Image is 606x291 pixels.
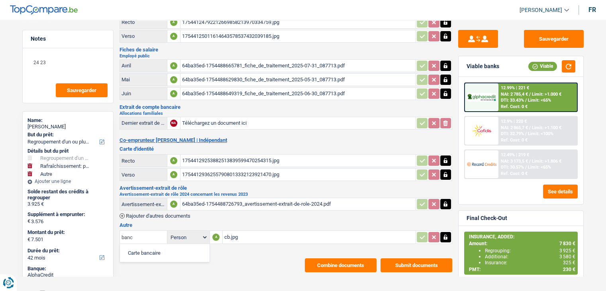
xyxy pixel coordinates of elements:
img: AlphaCredit [467,93,496,102]
h3: Autre [120,222,452,228]
div: 12.9% | 220 € [501,119,527,124]
div: A [170,33,177,40]
div: 3.925 € [27,201,108,207]
label: Supplément à emprunter: [27,211,107,218]
span: 230 € [563,267,575,272]
h3: Fiches de salaire [120,47,452,52]
span: / [529,92,531,97]
div: Dernier extrait de compte pour vos allocations familiales [122,120,165,126]
img: TopCompare Logo [10,5,78,15]
div: Viable banks [467,63,499,70]
div: A [170,62,177,69]
div: Recto [122,158,165,164]
div: Name: [27,117,108,124]
div: A [212,234,220,241]
span: Rajouter d'autres documents [126,213,190,218]
div: Ajouter une ligne [27,179,108,184]
h3: Avertissement-extrait de rôle [120,185,452,191]
span: € [27,218,30,224]
div: Verso [122,172,165,178]
span: Limit: >1.806 € [532,159,561,164]
div: Détails but du prêt [27,148,108,154]
div: 64ba35ed-1754488649319_fiche_de_traitement_2025-06-30_087713.pdf [182,88,414,100]
div: Juin [122,90,165,96]
div: Ref. Cost: 0 € [501,138,528,143]
div: 12.49% | 219 € [501,152,529,157]
a: [PERSON_NAME] [513,4,569,17]
button: See details [543,185,578,199]
div: Ref. Cost: 0 € [501,104,528,109]
div: Recto [122,19,165,25]
h3: Extrait de compte bancaire [120,104,452,110]
div: Banque: [27,265,108,272]
div: 17544129253882513839599470254315.jpg [182,155,414,167]
span: Sauvegarder [67,88,96,93]
span: 7 830 € [559,241,575,246]
span: NAI: 3 173,5 € [501,159,528,164]
h5: Notes [31,35,105,42]
span: Limit: >1.000 € [532,92,561,97]
span: / [529,159,531,164]
div: A [170,157,177,164]
span: / [525,165,527,170]
span: Limit: >1.100 € [532,125,561,130]
div: Final Check-Out [467,215,507,222]
div: 64ba35ed-1754488629830_fiche_de_traitement_2025-05-31_087713.pdf [182,74,414,86]
div: Avril [122,63,165,69]
span: 3 580 € [559,254,575,260]
button: Combine documents [305,258,377,272]
div: A [170,90,177,97]
div: INSURANCE, ADDED: [469,234,575,240]
div: Viable [528,62,557,71]
div: [PERSON_NAME] [27,124,108,130]
h2: Co-emprunteur [PERSON_NAME] | Indépendant [120,137,452,144]
div: A [170,201,177,208]
label: Durée du prêt: [27,248,107,254]
div: Verso [122,33,165,39]
div: NA [170,120,177,127]
img: Record Credits [467,157,496,171]
div: PMT: [469,267,575,272]
div: A [170,171,177,178]
span: NAI: 2 865,7 € [501,125,528,130]
div: 64ba35ed-1754488726793_avertissement-extrait-de-role-2024.pdf [182,198,414,210]
label: Montant du prêt: [27,229,107,236]
div: Ref. Cost: 0 € [501,171,528,176]
span: [PERSON_NAME] [520,7,562,14]
button: Sauvegarder [56,83,108,97]
span: 325 € [563,260,575,265]
label: But du prêt: [27,132,107,138]
span: € [27,236,30,243]
span: Limit: <65% [528,165,551,170]
h3: Carte d'identité [120,146,452,151]
span: DTI: 30.57% [501,165,524,170]
span: Limit: <100% [528,131,553,136]
button: Rajouter d'autres documents [120,213,190,218]
div: 17544125011614643578537432039185.jpg [182,30,414,42]
div: Additional: [485,254,575,260]
span: NAI: 2 785,4 € [501,92,528,97]
span: 3 925 € [559,248,575,254]
div: cb.jpg [224,231,414,243]
div: Regrouping: [485,248,575,254]
div: Insurance: [485,260,575,265]
div: 17544129362557908013332123921470.jpg [182,169,414,181]
div: fr [588,6,596,14]
span: / [525,131,527,136]
img: Cofidis [467,123,496,138]
li: Carte bancaire [124,248,206,258]
span: / [529,125,531,130]
div: 12.99% | 221 € [501,85,529,90]
div: Solde restant des crédits à regrouper [27,189,108,201]
div: A [170,19,177,26]
span: / [525,98,527,103]
h2: Allocations familiales [120,111,452,116]
h2: Avertissement-extrait de rôle 2024 concernant les revenus 2023 [120,192,452,197]
span: DTI: 33.43% [501,98,524,103]
div: A [170,76,177,83]
button: Sauvegarder [524,30,584,48]
div: 64ba35ed-1754488665781_fiche_de_traitement_2025-07-31_087713.pdf [182,60,414,72]
div: AlphaCredit [27,272,108,278]
button: Submit documents [380,258,452,272]
h2: Employé public [120,54,452,58]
